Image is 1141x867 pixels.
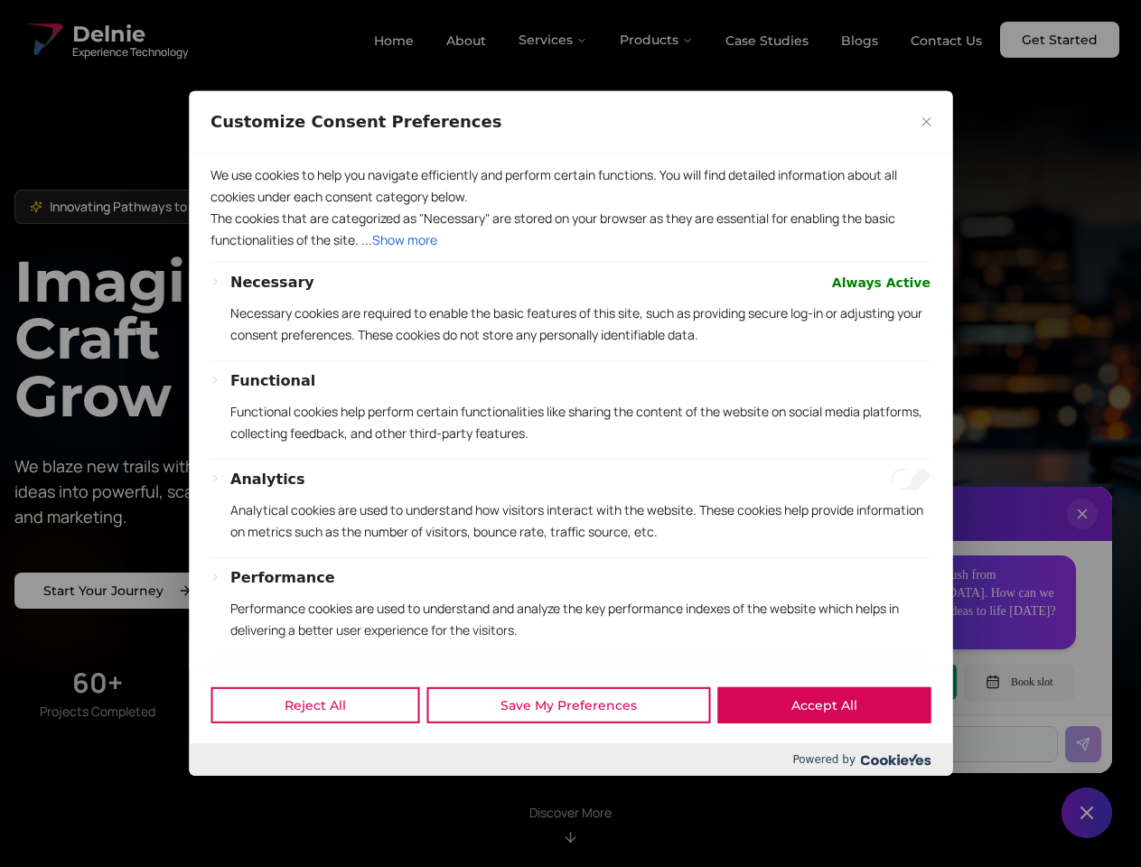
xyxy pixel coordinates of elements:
[230,401,931,444] p: Functional cookies help perform certain functionalities like sharing the content of the website o...
[210,111,501,133] span: Customize Consent Preferences
[426,687,710,723] button: Save My Preferences
[210,208,931,251] p: The cookies that are categorized as "Necessary" are stored on your browser as they are essential ...
[230,469,305,490] button: Analytics
[230,272,314,294] button: Necessary
[921,117,931,126] img: Close
[860,754,931,766] img: Cookieyes logo
[230,370,315,392] button: Functional
[832,272,931,294] span: Always Active
[717,687,931,723] button: Accept All
[891,469,931,490] input: Enable Analytics
[230,598,931,641] p: Performance cookies are used to understand and analyze the key performance indexes of the website...
[210,164,931,208] p: We use cookies to help you navigate efficiently and perform certain functions. You will find deta...
[230,303,931,346] p: Necessary cookies are required to enable the basic features of this site, such as providing secur...
[189,743,952,776] div: Powered by
[372,229,437,251] button: Show more
[210,687,419,723] button: Reject All
[230,567,335,589] button: Performance
[230,499,931,543] p: Analytical cookies are used to understand how visitors interact with the website. These cookies h...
